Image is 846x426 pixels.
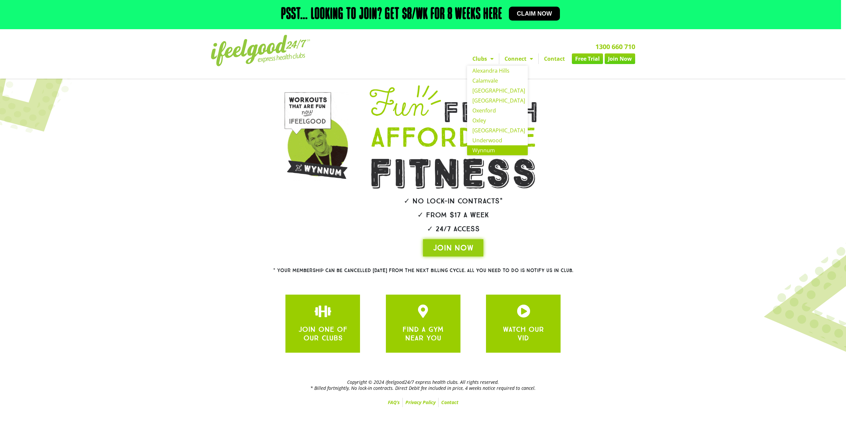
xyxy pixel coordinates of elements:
[467,96,528,106] a: [GEOGRAPHIC_DATA]
[298,325,347,342] a: JOIN ONE OF OUR CLUBS
[467,66,528,155] ul: Clubs
[467,106,528,115] a: Oxenford
[499,53,538,64] a: Connect
[467,53,499,64] a: Clubs
[416,305,430,318] a: JOIN ONE OF OUR CLUBS
[351,225,556,233] h2: ✓ 24/7 Access
[403,398,438,407] a: Privacy Policy
[509,7,560,21] a: Claim now
[351,197,556,205] h2: ✓ No lock-in contracts*
[433,243,473,253] span: JOIN NOW
[211,398,635,407] nav: Menu
[467,86,528,96] a: [GEOGRAPHIC_DATA]
[467,125,528,135] a: [GEOGRAPHIC_DATA]
[281,7,502,23] h2: Psst… Looking to join? Get $8/wk for 8 weeks here
[517,305,530,318] a: JOIN ONE OF OUR CLUBS
[249,268,597,273] h2: * Your membership can be cancelled [DATE] from the next billing cycle. All you need to do is noti...
[503,325,544,342] a: WATCH OUR VID
[605,53,635,64] a: Join Now
[467,76,528,86] a: Calamvale
[351,211,556,219] h2: ✓ From $17 a week
[467,115,528,125] a: Oxley
[385,398,402,407] a: FAQ’s
[467,145,528,155] a: Wynnum
[316,305,330,318] a: JOIN ONE OF OUR CLUBS
[211,379,635,391] h2: Copyright © 2024 ifeelgood24/7 express health clubs. All rights reserved. * Billed fortnightly, N...
[517,11,552,17] span: Claim now
[402,325,444,342] a: FIND A GYM NEAR YOU
[539,53,570,64] a: Contact
[423,239,483,256] a: JOIN NOW
[467,66,528,76] a: Alexandra Hills
[572,53,603,64] a: Free Trial
[467,135,528,145] a: Underwood
[362,53,635,64] nav: Menu
[595,42,635,51] a: 1300 660 710
[439,398,461,407] a: Contact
